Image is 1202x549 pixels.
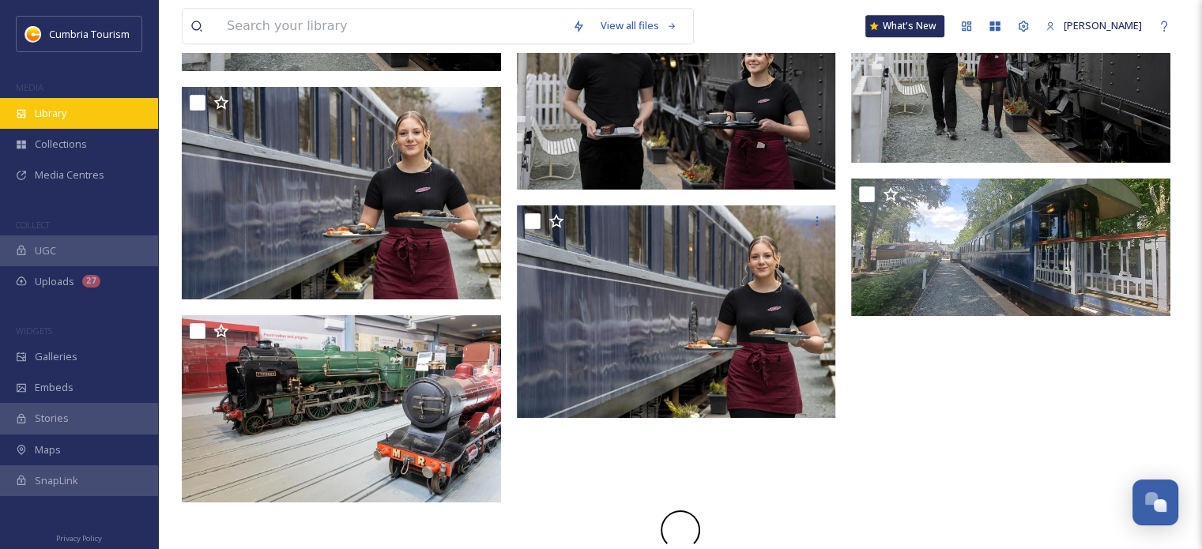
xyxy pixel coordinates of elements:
img: BLS-Afternoon-Tea-Header.jpg [851,179,1170,315]
span: COLLECT [16,219,50,231]
span: Stories [35,411,69,426]
span: Galleries [35,349,77,364]
a: Privacy Policy [56,528,102,547]
img: CUMBRIATOURISM_250312_PaulMitchell_BassenthwaiteLakeStation-90.jpg [517,205,836,419]
span: Privacy Policy [56,533,102,543]
span: MEDIA [16,81,43,93]
span: Maps [35,442,61,457]
span: Media Centres [35,167,104,182]
span: Uploads [35,274,74,289]
input: Search your library [219,9,564,43]
span: Embeds [35,380,73,395]
a: What's New [865,15,944,37]
button: Open Chat [1132,479,1178,525]
img: CUMBRIATOURISM_250312_PaulMitchell_BassenthwaiteLakeStation-91.jpg [182,87,501,300]
span: WIDGETS [16,325,52,337]
div: 27 [82,275,100,288]
span: Cumbria Tourism [49,27,130,41]
a: [PERSON_NAME] [1038,10,1150,41]
span: Collections [35,137,87,152]
span: Library [35,106,66,121]
a: View all files [593,10,685,41]
span: UGC [35,243,56,258]
span: SnapLink [35,473,78,488]
img: 9 Ravenglass Railway Museum.jpg [182,315,501,502]
span: [PERSON_NAME] [1064,18,1142,32]
img: images.jpg [25,26,41,42]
